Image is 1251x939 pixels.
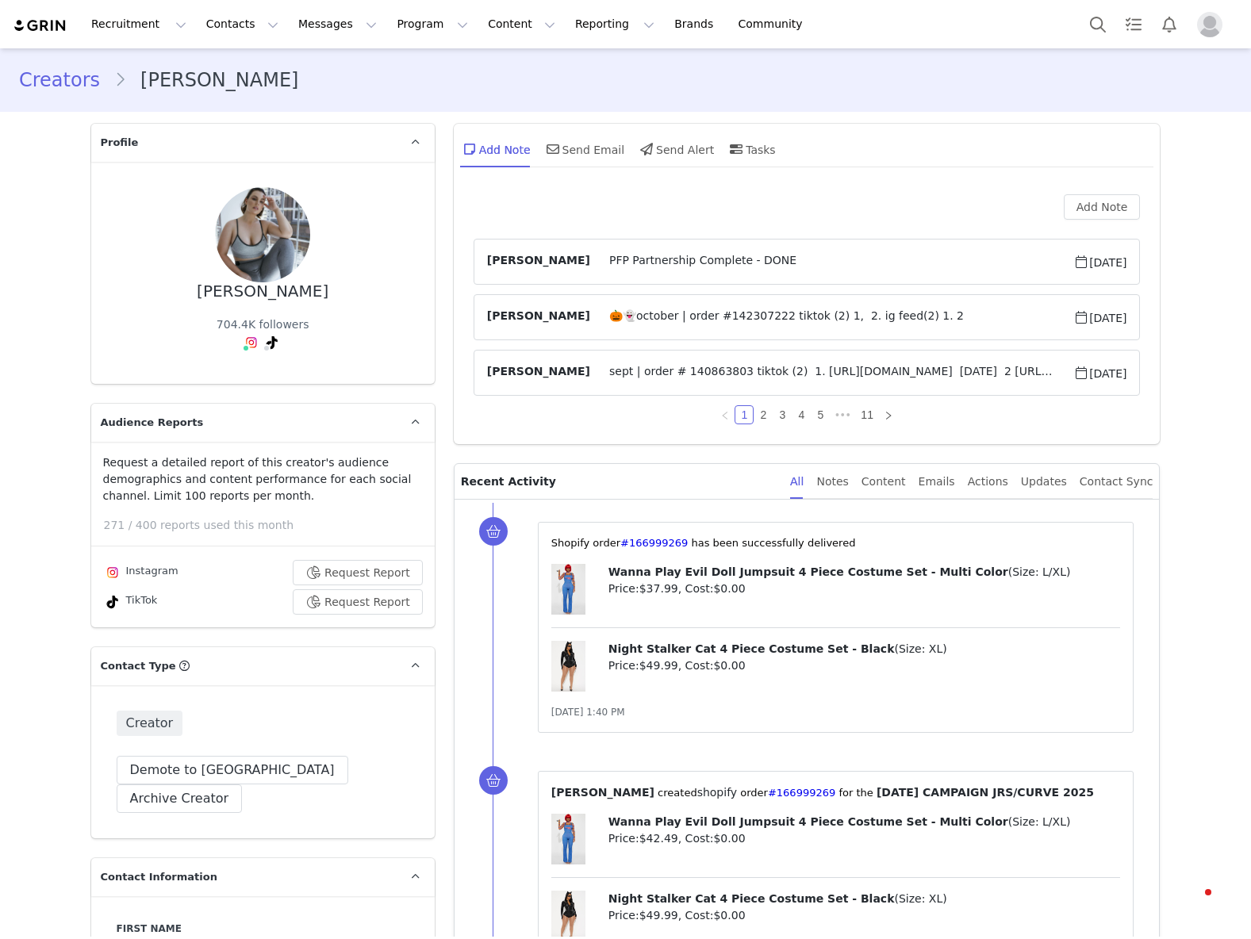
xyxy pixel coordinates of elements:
[637,130,714,168] div: Send Alert
[608,657,1121,674] p: Price: , Cost:
[608,641,1121,657] p: ( )
[811,405,830,424] li: 5
[812,406,829,424] a: 5
[289,6,386,42] button: Messages
[117,784,243,813] button: Archive Creator
[487,363,590,382] span: [PERSON_NAME]
[101,135,139,151] span: Profile
[816,464,848,500] div: Notes
[551,784,1121,801] p: ⁨ ⁩ created⁨ ⁩⁨⁩ order⁨ ⁩ for the ⁨ ⁩
[117,711,183,736] span: Creator
[862,464,906,500] div: Content
[1152,6,1187,42] button: Notifications
[590,363,1073,382] span: sept | order # 140863803 tiktok (2) 1. [URL][DOMAIN_NAME] [DATE] 2 [URL][DOMAIN_NAME] [DATE] ig f...
[1080,464,1153,500] div: Contact Sync
[19,66,114,94] a: Creators
[103,592,158,611] div: TikTok
[487,252,590,271] span: [PERSON_NAME]
[478,6,565,42] button: Content
[773,406,791,424] a: 3
[104,517,435,534] p: 271 / 400 reports used this month
[590,252,1073,271] span: PFP Partnership Complete - DONE
[877,786,1094,799] span: [DATE] CAMPAIGN JRS/CURVE 2025
[103,563,178,582] div: Instagram
[899,892,942,905] span: Size: XL
[884,411,893,420] i: icon: right
[551,537,856,549] span: ⁨Shopify⁩ order⁨ ⁩ has been successfully delivered
[566,6,664,42] button: Reporting
[608,892,895,905] span: Night Stalker Cat 4 Piece Costume Set - Black
[1021,464,1067,500] div: Updates
[856,406,878,424] a: 11
[697,786,737,799] span: shopify
[735,405,754,424] li: 1
[1188,12,1238,37] button: Profile
[608,891,1121,907] p: ( )
[101,658,176,674] span: Contact Type
[620,537,688,549] a: #166999269
[713,582,745,595] span: $0.00
[665,6,727,42] a: Brands
[790,464,804,500] div: All
[1073,363,1126,382] span: [DATE]
[1197,12,1222,37] img: placeholder-profile.jpg
[729,6,819,42] a: Community
[103,454,423,504] p: Request a detailed report of this creator's audience demographics and content performance for eac...
[919,464,955,500] div: Emails
[117,922,409,936] label: First Name
[768,787,835,799] a: #166999269
[215,187,310,282] img: f2d38269-b751-449a-8f3c-dc570d78628c.jpg
[608,564,1121,581] p: ( )
[608,581,1121,597] p: Price: , Cost:
[639,909,678,922] span: $49.99
[101,415,204,431] span: Audience Reports
[639,832,678,845] span: $42.49
[735,406,753,424] a: 1
[899,642,942,655] span: Size: XL
[754,406,772,424] a: 2
[197,282,328,301] div: [PERSON_NAME]
[1012,565,1066,578] span: Size: L/XL
[106,566,119,579] img: instagram.svg
[197,6,288,42] button: Contacts
[460,130,531,168] div: Add Note
[551,707,625,718] span: [DATE] 1:40 PM
[1080,6,1115,42] button: Search
[773,405,792,424] li: 3
[387,6,478,42] button: Program
[293,589,423,615] button: Request Report
[713,832,745,845] span: $0.00
[293,560,423,585] button: Request Report
[879,405,898,424] li: Next Page
[487,308,590,327] span: [PERSON_NAME]
[1116,6,1151,42] a: Tasks
[716,405,735,424] li: Previous Page
[217,316,309,333] div: 704.4K followers
[608,565,1008,578] span: Wanna Play Evil Doll Jumpsuit 4 Piece Costume Set - Multi Color
[461,464,777,499] p: Recent Activity
[639,659,678,672] span: $49.99
[13,18,68,33] img: grin logo
[1064,194,1141,220] button: Add Note
[968,464,1008,500] div: Actions
[608,907,1121,924] p: Price: , Cost:
[608,642,895,655] span: Night Stalker Cat 4 Piece Costume Set - Black
[590,308,1073,327] span: 🎃👻october | order #142307222 tiktok (2) 1, 2. ig feed(2) 1. 2
[245,336,258,349] img: instagram.svg
[754,405,773,424] li: 2
[713,909,745,922] span: $0.00
[1073,252,1126,271] span: [DATE]
[82,6,196,42] button: Recruitment
[608,815,1008,828] span: Wanna Play Evil Doll Jumpsuit 4 Piece Costume Set - Multi Color
[101,869,217,885] span: Contact Information
[720,411,730,420] i: icon: left
[1012,815,1066,828] span: Size: L/XL
[1073,308,1126,327] span: [DATE]
[830,405,855,424] li: Next 5 Pages
[608,830,1121,847] p: Price: , Cost:
[551,786,654,799] span: [PERSON_NAME]
[792,406,810,424] a: 4
[792,405,811,424] li: 4
[713,659,745,672] span: $0.00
